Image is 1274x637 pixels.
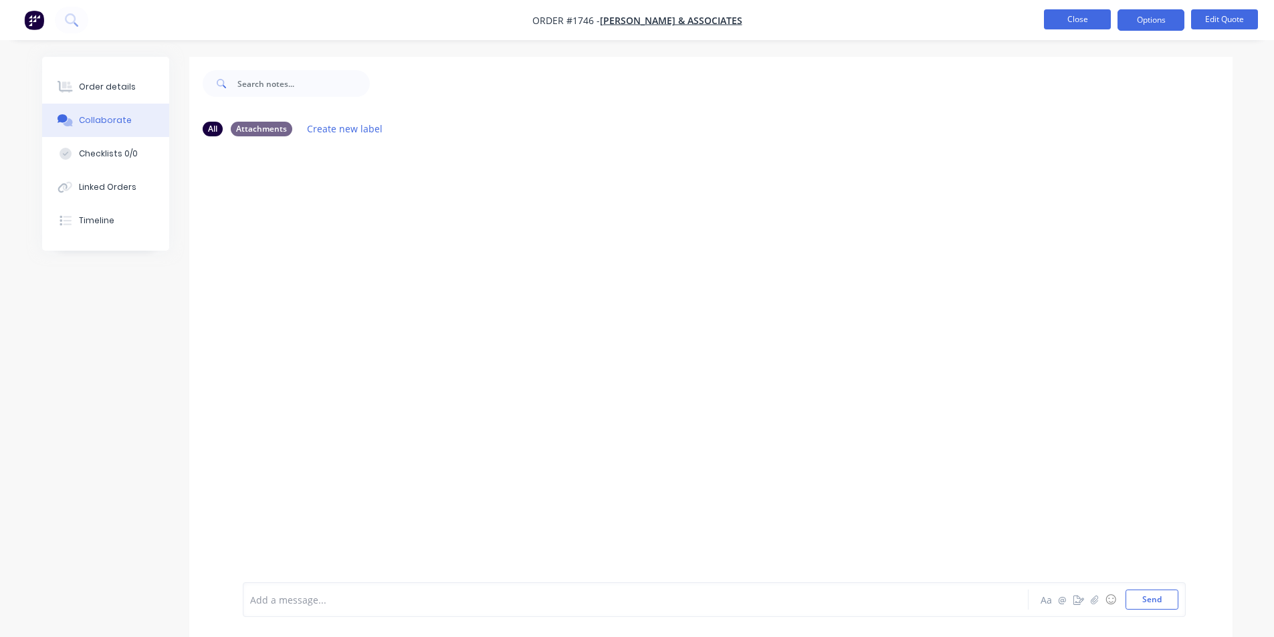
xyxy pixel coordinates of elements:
[1055,592,1071,608] button: @
[237,70,370,97] input: Search notes...
[79,81,136,93] div: Order details
[79,215,114,227] div: Timeline
[79,148,138,160] div: Checklists 0/0
[42,170,169,204] button: Linked Orders
[24,10,44,30] img: Factory
[42,104,169,137] button: Collaborate
[42,137,169,170] button: Checklists 0/0
[79,114,132,126] div: Collaborate
[1039,592,1055,608] button: Aa
[600,14,742,27] a: [PERSON_NAME] & ASSOCIATES
[79,181,136,193] div: Linked Orders
[532,14,600,27] span: Order #1746 -
[1118,9,1184,31] button: Options
[1191,9,1258,29] button: Edit Quote
[300,120,390,138] button: Create new label
[42,204,169,237] button: Timeline
[1126,590,1178,610] button: Send
[203,122,223,136] div: All
[1044,9,1111,29] button: Close
[42,70,169,104] button: Order details
[231,122,292,136] div: Attachments
[1103,592,1119,608] button: ☺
